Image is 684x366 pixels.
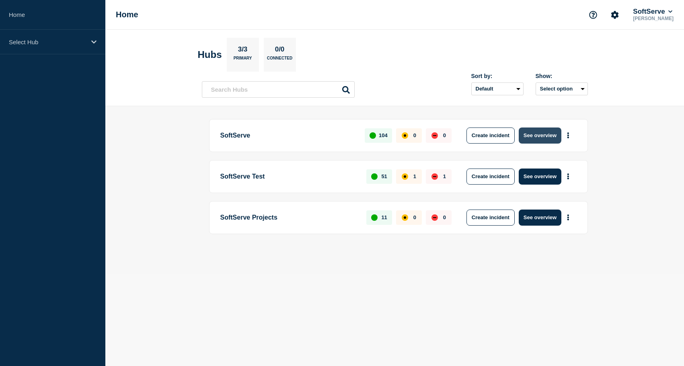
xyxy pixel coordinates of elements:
[631,16,675,21] p: [PERSON_NAME]
[234,56,252,64] p: Primary
[536,73,588,79] div: Show:
[466,169,515,185] button: Create incident
[220,127,356,144] p: SoftServe
[443,173,446,179] p: 1
[471,82,524,95] select: Sort by
[371,173,378,180] div: up
[267,56,292,64] p: Connected
[381,173,387,179] p: 51
[220,210,357,226] p: SoftServe Projects
[371,214,378,221] div: up
[370,132,376,139] div: up
[413,173,416,179] p: 1
[116,10,138,19] h1: Home
[585,6,602,23] button: Support
[381,214,387,220] p: 11
[536,82,588,95] button: Select option
[402,173,408,180] div: affected
[9,39,86,45] p: Select Hub
[235,45,251,56] p: 3/3
[519,210,561,226] button: See overview
[402,132,408,139] div: affected
[471,73,524,79] div: Sort by:
[563,128,573,143] button: More actions
[431,214,438,221] div: down
[198,49,222,60] h2: Hubs
[563,169,573,184] button: More actions
[379,132,388,138] p: 104
[413,214,416,220] p: 0
[443,214,446,220] p: 0
[431,132,438,139] div: down
[413,132,416,138] p: 0
[519,169,561,185] button: See overview
[631,8,674,16] button: SoftServe
[431,173,438,180] div: down
[402,214,408,221] div: affected
[606,6,623,23] button: Account settings
[519,127,561,144] button: See overview
[563,210,573,225] button: More actions
[272,45,288,56] p: 0/0
[443,132,446,138] p: 0
[466,210,515,226] button: Create incident
[202,81,355,98] input: Search Hubs
[220,169,357,185] p: SoftServe Test
[466,127,515,144] button: Create incident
